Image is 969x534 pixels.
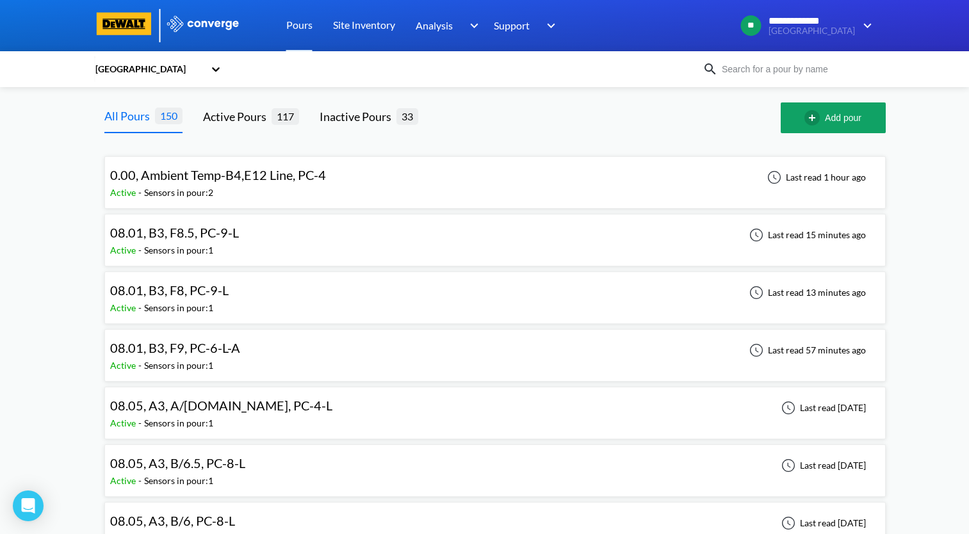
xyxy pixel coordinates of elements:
[855,18,875,33] img: downArrow.svg
[166,15,240,32] img: logo_ewhite.svg
[769,26,855,36] span: [GEOGRAPHIC_DATA]
[144,474,213,488] div: Sensors in pour: 1
[110,398,332,413] span: 08.05, A3, A/[DOMAIN_NAME], PC-4-L
[110,340,240,355] span: 08.01, B3, F9, PC-6-L-A
[138,245,144,255] span: -
[760,170,870,185] div: Last read 1 hour ago
[144,243,213,257] div: Sensors in pour: 1
[494,17,530,33] span: Support
[104,459,886,470] a: 08.05, A3, B/6.5, PC-8-LActive-Sensors in pour:1Last read [DATE]
[110,455,245,471] span: 08.05, A3, B/6.5, PC-8-L
[742,227,870,243] div: Last read 15 minutes ago
[138,360,144,371] span: -
[742,285,870,300] div: Last read 13 minutes ago
[138,475,144,486] span: -
[203,108,272,125] div: Active Pours
[104,107,155,125] div: All Pours
[110,513,235,528] span: 08.05, A3, B/6, PC-8-L
[461,18,482,33] img: downArrow.svg
[110,475,138,486] span: Active
[144,301,213,315] div: Sensors in pour: 1
[94,12,154,35] img: logo-dewalt.svg
[104,401,886,412] a: 08.05, A3, A/[DOMAIN_NAME], PC-4-LActive-Sensors in pour:1Last read [DATE]
[396,108,418,124] span: 33
[774,515,870,531] div: Last read [DATE]
[110,360,138,371] span: Active
[742,343,870,358] div: Last read 57 minutes ago
[320,108,396,125] div: Inactive Pours
[703,61,718,77] img: icon-search.svg
[138,302,144,313] span: -
[104,229,886,239] a: 08.01, B3, F8.5, PC-9-LActive-Sensors in pour:1Last read 15 minutes ago
[13,490,44,521] div: Open Intercom Messenger
[781,102,886,133] button: Add pour
[272,108,299,124] span: 117
[718,62,873,76] input: Search for a pour by name
[104,517,886,528] a: 08.05, A3, B/6, PC-8-LActive-Sensors in pour:1Last read [DATE]
[144,186,213,200] div: Sensors in pour: 2
[804,110,825,125] img: add-circle-outline.svg
[138,187,144,198] span: -
[144,359,213,373] div: Sensors in pour: 1
[138,417,144,428] span: -
[539,18,559,33] img: downArrow.svg
[774,458,870,473] div: Last read [DATE]
[104,286,886,297] a: 08.01, B3, F8, PC-9-LActive-Sensors in pour:1Last read 13 minutes ago
[110,302,138,313] span: Active
[104,171,886,182] a: 0.00, Ambient Temp-B4,E12 Line, PC-4Active-Sensors in pour:2Last read 1 hour ago
[110,245,138,255] span: Active
[155,108,183,124] span: 150
[110,167,326,182] span: 0.00, Ambient Temp-B4,E12 Line, PC-4
[110,417,138,428] span: Active
[144,416,213,430] div: Sensors in pour: 1
[94,62,204,76] div: [GEOGRAPHIC_DATA]
[774,400,870,416] div: Last read [DATE]
[416,17,453,33] span: Analysis
[104,344,886,355] a: 08.01, B3, F9, PC-6-L-AActive-Sensors in pour:1Last read 57 minutes ago
[110,187,138,198] span: Active
[110,282,229,298] span: 08.01, B3, F8, PC-9-L
[110,225,239,240] span: 08.01, B3, F8.5, PC-9-L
